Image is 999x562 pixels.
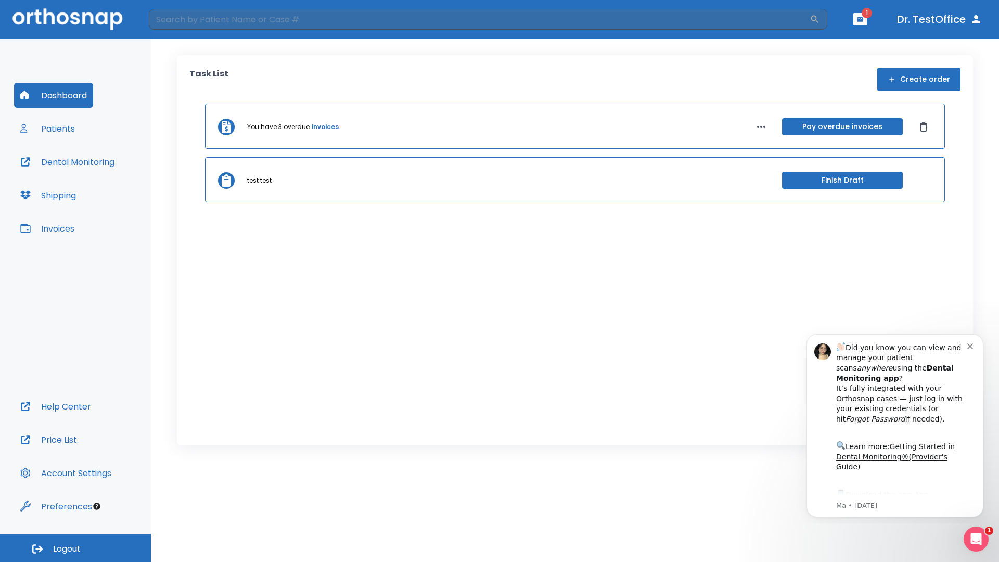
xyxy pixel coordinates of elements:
[176,16,185,24] button: Dismiss notification
[14,216,81,241] button: Invoices
[247,176,272,185] p: test test
[14,183,82,208] button: Shipping
[53,543,81,555] span: Logout
[92,502,101,511] div: Tooltip anchor
[149,9,810,30] input: Search by Patient Name or Case #
[893,10,987,29] button: Dr. TestOffice
[14,461,118,486] button: Account Settings
[14,394,97,419] button: Help Center
[45,166,138,185] a: App Store
[782,172,903,189] button: Finish Draft
[12,8,123,30] img: Orthosnap
[877,68,960,91] button: Create order
[45,163,176,216] div: Download the app: | ​ Let us know if you need help getting started!
[985,527,993,535] span: 1
[14,494,98,519] button: Preferences
[189,68,228,91] p: Task List
[964,527,989,552] iframe: Intercom live chat
[14,427,83,452] button: Price List
[45,176,176,186] p: Message from Ma, sent 6w ago
[247,122,310,132] p: You have 3 overdue
[14,149,121,174] button: Dental Monitoring
[14,116,81,141] button: Patients
[915,119,932,135] button: Dismiss
[862,8,872,18] span: 1
[782,118,903,135] button: Pay overdue invoices
[312,122,339,132] a: invoices
[791,325,999,523] iframe: Intercom notifications message
[14,83,93,108] button: Dashboard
